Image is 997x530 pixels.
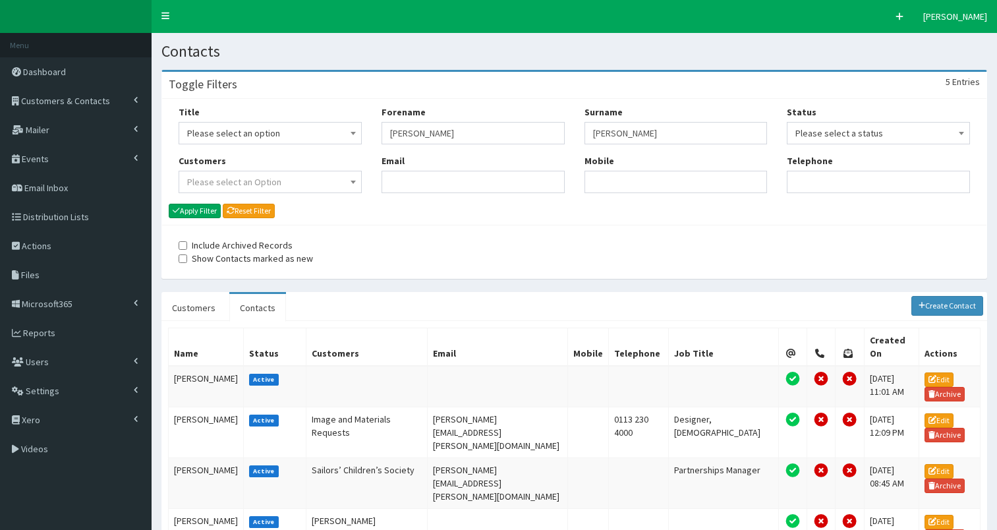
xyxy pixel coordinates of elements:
label: Active [249,374,279,386]
button: Apply Filter [169,204,221,218]
a: Contacts [229,294,286,322]
span: Please select an option [179,122,362,144]
td: [DATE] 08:45 AM [864,458,919,509]
label: Surname [584,105,623,119]
label: Include Archived Records [179,239,293,252]
span: Microsoft365 [22,298,72,310]
th: Name [169,328,244,366]
td: Image and Materials Requests [306,407,428,458]
td: [PERSON_NAME][EMAIL_ADDRESS][PERSON_NAME][DOMAIN_NAME] [428,407,567,458]
th: Telephone [608,328,668,366]
span: Please select a status [795,124,961,142]
th: Telephone Permission [807,328,836,366]
a: Archive [925,479,965,493]
th: Post Permission [836,328,864,366]
span: Files [21,269,40,281]
span: Distribution Lists [23,211,89,223]
span: Mailer [26,124,49,136]
a: Edit [925,515,954,529]
label: Email [382,154,405,167]
span: Please select an option [187,124,353,142]
span: Entries [952,76,980,88]
span: [PERSON_NAME] [923,11,987,22]
a: Create Contact [911,296,984,316]
span: Xero [22,414,40,426]
td: 0113 230 4000 [608,407,668,458]
h3: Toggle Filters [169,78,237,90]
a: Reset Filter [223,204,275,218]
span: 5 [946,76,950,88]
th: Actions [919,328,980,366]
label: Active [249,516,279,528]
span: Videos [21,443,48,455]
label: Title [179,105,200,119]
span: Please select a status [787,122,970,144]
label: Active [249,465,279,477]
label: Active [249,415,279,427]
span: Actions [22,240,51,252]
span: Email Inbox [24,182,68,194]
span: Reports [23,327,55,339]
h1: Contacts [161,43,987,60]
span: Users [26,356,49,368]
a: Customers [161,294,226,322]
span: Dashboard [23,66,66,78]
label: Mobile [584,154,614,167]
th: Mobile [567,328,608,366]
th: Created On [864,328,919,366]
a: Archive [925,428,965,442]
td: [DATE] 12:09 PM [864,407,919,458]
input: Show Contacts marked as new [179,254,187,263]
label: Customers [179,154,226,167]
th: Customers [306,328,428,366]
label: Status [787,105,816,119]
td: Partnerships Manager [668,458,778,509]
th: Status [244,328,306,366]
a: Edit [925,464,954,479]
td: Sailors’ Children’s Society [306,458,428,509]
td: [PERSON_NAME] [169,366,244,407]
label: Forename [382,105,426,119]
label: Telephone [787,154,833,167]
td: [PERSON_NAME] [169,407,244,458]
td: Designer, [DEMOGRAPHIC_DATA] [668,407,778,458]
a: Edit [925,372,954,387]
th: Email [428,328,567,366]
span: Please select an Option [187,176,281,188]
a: Archive [925,387,965,401]
td: [PERSON_NAME] [169,458,244,509]
span: Settings [26,385,59,397]
td: [PERSON_NAME][EMAIL_ADDRESS][PERSON_NAME][DOMAIN_NAME] [428,458,567,509]
span: Events [22,153,49,165]
a: Edit [925,413,954,428]
span: Customers & Contacts [21,95,110,107]
input: Include Archived Records [179,241,187,250]
th: Email Permission [778,328,807,366]
th: Job Title [668,328,778,366]
td: [DATE] 11:01 AM [864,366,919,407]
label: Show Contacts marked as new [179,252,313,265]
